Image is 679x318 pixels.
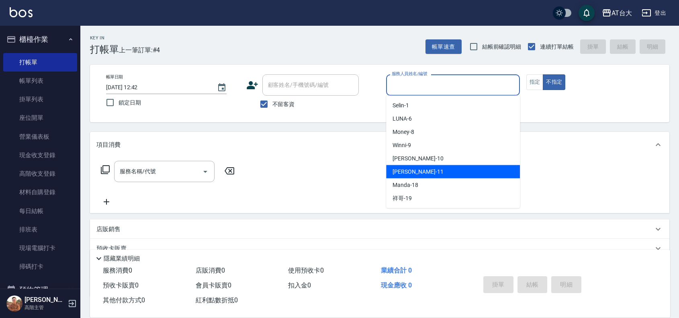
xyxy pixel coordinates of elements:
[381,267,412,274] span: 業績合計 0
[3,53,77,72] a: 打帳單
[3,72,77,90] a: 帳單列表
[90,35,119,41] h2: Key In
[10,7,33,17] img: Logo
[96,225,121,234] p: 店販銷售
[612,8,632,18] div: AT台大
[119,98,141,107] span: 鎖定日期
[393,128,414,136] span: Money -8
[3,29,77,50] button: 櫃檯作業
[393,154,443,163] span: [PERSON_NAME] -10
[3,257,77,276] a: 掃碼打卡
[526,74,544,90] button: 指定
[90,44,119,55] h3: 打帳單
[103,296,145,304] span: 其他付款方式 0
[90,220,669,239] div: 店販銷售
[392,71,427,77] label: 服務人員姓名/編號
[393,168,443,176] span: [PERSON_NAME] -11
[90,239,669,258] div: 預收卡販賣
[196,267,225,274] span: 店販消費 0
[288,267,324,274] span: 使用預收卡 0
[25,304,65,311] p: 高階主管
[196,281,231,289] span: 會員卡販賣 0
[212,78,231,97] button: Choose date, selected date is 2025-10-15
[3,183,77,201] a: 材料自購登錄
[579,5,595,21] button: save
[272,100,295,109] span: 不留客資
[393,181,418,189] span: Manda -18
[106,74,123,80] label: 帳單日期
[393,141,411,150] span: Winni -9
[3,202,77,220] a: 每日結帳
[3,109,77,127] a: 座位開單
[543,74,565,90] button: 不指定
[104,254,140,263] p: 隱藏業績明細
[393,194,412,203] span: 祥哥 -19
[3,239,77,257] a: 現場電腦打卡
[96,244,127,253] p: 預收卡販賣
[103,281,139,289] span: 預收卡販賣 0
[119,45,160,55] span: 上一筆訂單:#4
[3,164,77,183] a: 高階收支登錄
[6,295,22,312] img: Person
[106,81,209,94] input: YYYY/MM/DD hh:mm
[96,141,121,149] p: 項目消費
[482,43,522,51] span: 結帳前確認明細
[25,296,65,304] h5: [PERSON_NAME]
[540,43,574,51] span: 連續打單結帳
[393,101,409,110] span: Selin -1
[425,39,462,54] button: 帳單速查
[3,220,77,239] a: 排班表
[103,267,132,274] span: 服務消費 0
[90,132,669,158] div: 項目消費
[393,115,412,123] span: LUNA -6
[638,6,669,21] button: 登出
[3,279,77,300] button: 預約管理
[381,281,412,289] span: 現金應收 0
[599,5,635,21] button: AT台大
[3,146,77,164] a: 現金收支登錄
[3,127,77,146] a: 營業儀表板
[199,165,212,178] button: Open
[3,90,77,109] a: 掛單列表
[288,281,311,289] span: 扣入金 0
[196,296,238,304] span: 紅利點數折抵 0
